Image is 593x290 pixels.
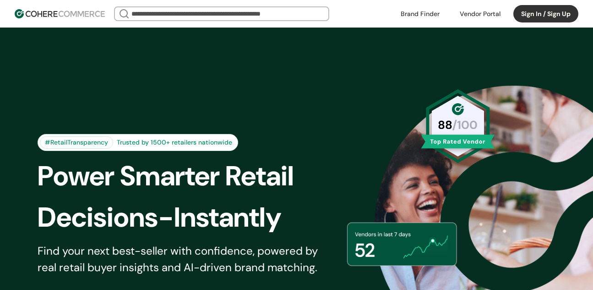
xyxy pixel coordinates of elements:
div: Decisions-Instantly [38,197,345,238]
button: Sign In / Sign Up [513,5,578,22]
div: Find your next best-seller with confidence, powered by real retail buyer insights and AI-driven b... [38,243,330,276]
div: Power Smarter Retail [38,156,345,197]
img: Cohere Logo [15,9,105,18]
div: #RetailTransparency [40,136,113,149]
div: Trusted by 1500+ retailers nationwide [113,138,236,147]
